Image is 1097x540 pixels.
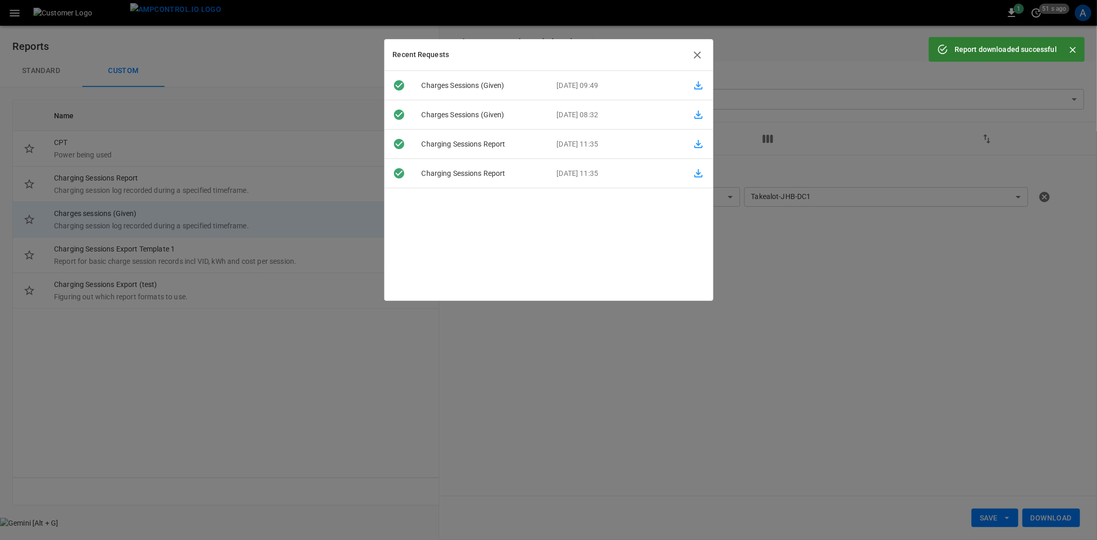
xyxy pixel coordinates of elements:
[1065,42,1081,58] button: Close
[413,110,549,120] p: Charges sessions (Given)
[955,40,1057,59] div: Report downloaded successful
[385,138,413,150] div: Downloaded
[413,168,549,179] p: Charging Sessions Report
[549,139,684,150] p: [DATE] 11:35
[549,110,684,120] p: [DATE] 08:32
[385,167,413,179] div: Ready to download
[385,79,413,92] div: Downloaded
[549,168,684,179] p: [DATE] 11:35
[413,139,549,150] p: Charging Sessions Report
[385,109,413,121] div: Downloaded
[393,49,449,61] h6: Recent Requests
[549,80,684,91] p: [DATE] 09:49
[413,80,549,91] p: Charges sessions (Given)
